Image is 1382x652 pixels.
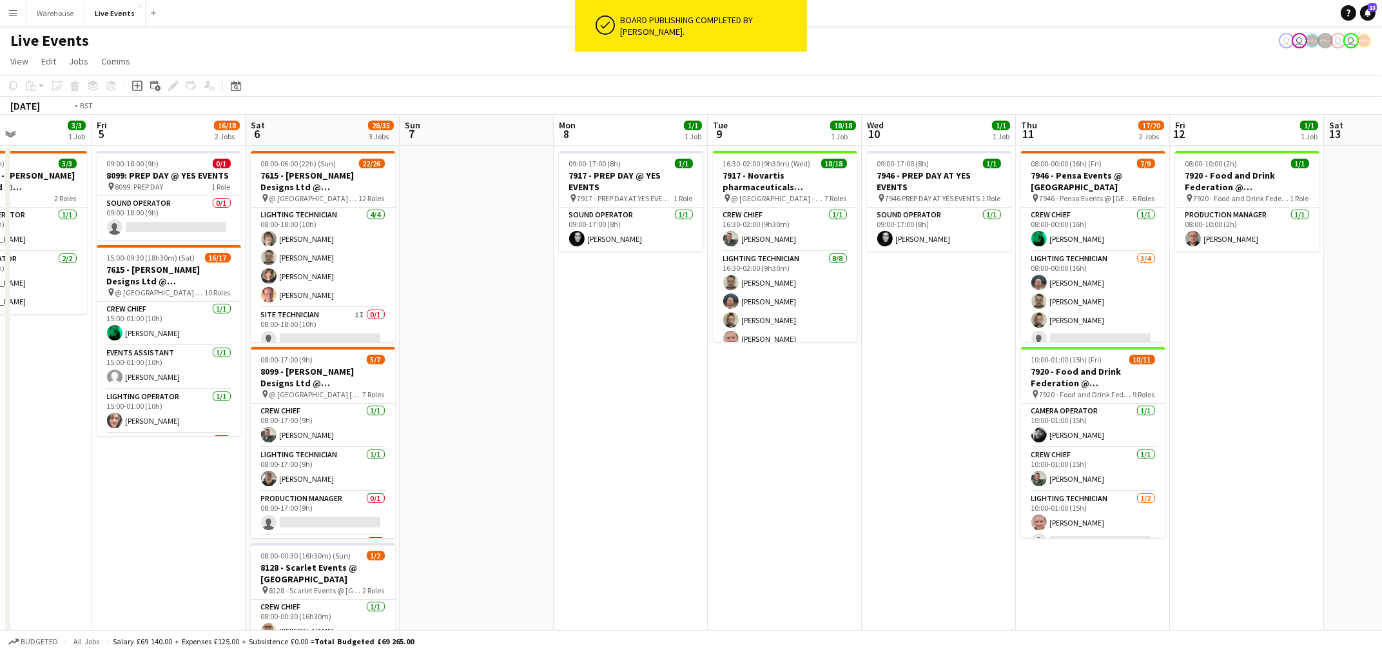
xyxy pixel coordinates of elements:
[620,14,802,37] div: Board publishing completed by [PERSON_NAME].
[1330,33,1346,48] app-user-avatar: Ollie Rolfe
[315,637,414,646] span: Total Budgeted £69 265.00
[6,635,60,649] button: Budgeted
[71,637,102,646] span: All jobs
[21,637,58,646] span: Budgeted
[10,55,28,67] span: View
[10,31,89,50] h1: Live Events
[64,53,93,70] a: Jobs
[96,53,135,70] a: Comms
[80,101,93,110] div: BST
[1343,33,1359,48] app-user-avatar: Technical Department
[113,637,414,646] div: Salary £69 140.00 + Expenses £125.00 + Subsistence £0.00 =
[1279,33,1294,48] app-user-avatar: Eden Hopkins
[5,53,34,70] a: View
[1292,33,1307,48] app-user-avatar: Eden Hopkins
[26,1,84,26] button: Warehouse
[1356,33,1372,48] app-user-avatar: Alex Gill
[1368,3,1377,12] span: 13
[1360,5,1376,21] a: 13
[41,55,56,67] span: Edit
[36,53,61,70] a: Edit
[1318,33,1333,48] app-user-avatar: Production Managers
[69,55,88,67] span: Jobs
[1305,33,1320,48] app-user-avatar: Production Managers
[10,99,40,112] div: [DATE]
[101,55,130,67] span: Comms
[84,1,146,26] button: Live Events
